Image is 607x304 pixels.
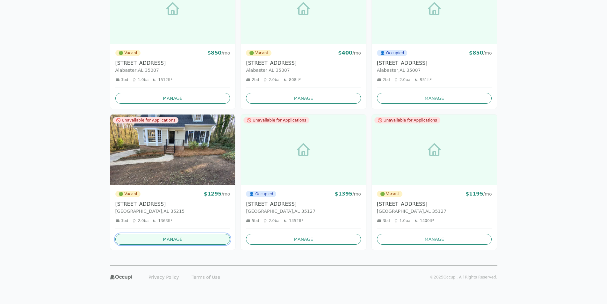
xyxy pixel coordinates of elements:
img: 119 Fox Hill Ct property [110,115,235,185]
h3: [STREET_ADDRESS] [246,200,361,208]
p: © 2025 Occupi. All Rights Reserved. [430,275,497,280]
span: vacant [119,50,123,56]
span: 🚫 Unavailable for Applications [374,117,440,123]
a: Terms of Use [188,272,224,282]
span: Occupied [246,191,276,197]
p: [GEOGRAPHIC_DATA] , AL 35127 [246,208,361,214]
span: 2.0 ba [269,77,279,82]
span: $ 1395 [335,191,352,197]
span: vacant [119,191,123,196]
span: 2.0 ba [400,77,410,82]
span: occupied [380,50,385,56]
span: 1452 ft² [289,218,303,223]
p: Alabaster , AL 35007 [377,67,492,73]
span: / mo [483,191,492,196]
a: Privacy Policy [145,272,183,282]
h3: [STREET_ADDRESS] [246,59,361,67]
span: occupied [249,191,254,196]
span: 3 bd [121,77,128,82]
span: vacant [249,50,254,56]
span: 2.0 ba [138,218,148,223]
h3: [STREET_ADDRESS] [377,200,492,208]
span: $ 850 [207,50,222,56]
span: / mo [221,50,230,56]
span: 2 bd [383,77,390,82]
span: $ 850 [469,50,483,56]
span: 2.0 ba [269,218,279,223]
span: Vacant [115,191,141,197]
span: $ 1295 [204,191,222,197]
h3: [STREET_ADDRESS] [115,200,230,208]
span: 1400 ft² [420,218,434,223]
span: Vacant [377,191,402,197]
span: Vacant [115,50,141,56]
span: 1.0 ba [400,218,410,223]
span: 1363 ft² [158,218,172,223]
span: 3 bd [383,218,390,223]
span: 2 bd [252,77,259,82]
span: 🚫 Unavailable for Applications [243,117,309,123]
span: Vacant [246,50,271,56]
h3: [STREET_ADDRESS] [377,59,492,67]
p: Alabaster , AL 35007 [115,67,230,73]
span: 808 ft² [289,77,300,82]
a: Manage [115,234,230,245]
p: [GEOGRAPHIC_DATA] , AL 35215 [115,208,230,214]
span: 1.0 ba [138,77,148,82]
p: Alabaster , AL 35007 [246,67,361,73]
span: 3 bd [121,218,128,223]
span: / mo [483,50,492,56]
a: Manage [377,234,492,245]
span: / mo [221,191,230,196]
span: vacant [380,191,385,196]
a: Manage [377,93,492,104]
span: Occupied [377,50,407,56]
span: 🚫 Unavailable for Applications [113,117,179,123]
span: 5 bd [252,218,259,223]
a: Manage [246,93,361,104]
span: $ 400 [338,50,352,56]
span: 1512 ft² [158,77,172,82]
span: / mo [352,191,361,196]
span: 951 ft² [420,77,431,82]
p: [GEOGRAPHIC_DATA] , AL 35127 [377,208,492,214]
a: Manage [246,234,361,245]
span: $ 1195 [466,191,483,197]
h3: [STREET_ADDRESS] [115,59,230,67]
a: Manage [115,93,230,104]
span: / mo [352,50,361,56]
